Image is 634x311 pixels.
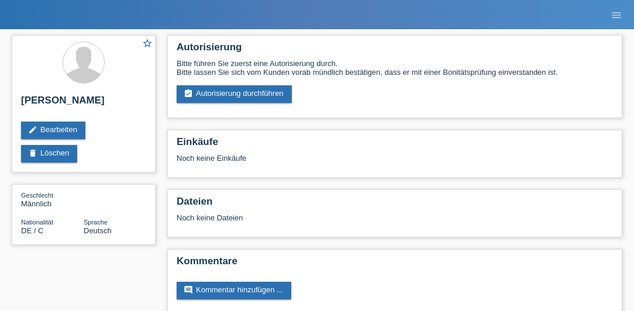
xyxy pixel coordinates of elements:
[21,122,85,139] a: editBearbeiten
[21,192,53,199] span: Geschlecht
[177,154,613,171] div: Noch keine Einkäufe
[184,285,193,295] i: comment
[21,219,53,226] span: Nationalität
[142,38,153,50] a: star_border
[21,226,43,235] span: Deutschland / C / 04.08.2012
[177,59,613,77] div: Bitte führen Sie zuerst eine Autorisierung durch. Bitte lassen Sie sich vom Kunden vorab mündlich...
[177,282,291,299] a: commentKommentar hinzufügen ...
[177,213,490,222] div: Noch keine Dateien
[177,196,613,213] h2: Dateien
[21,145,77,163] a: deleteLöschen
[28,125,37,134] i: edit
[28,148,37,158] i: delete
[177,136,613,154] h2: Einkäufe
[177,42,613,59] h2: Autorisierung
[84,226,112,235] span: Deutsch
[21,191,84,208] div: Männlich
[611,9,622,21] i: menu
[177,85,292,103] a: assignment_turned_inAutorisierung durchführen
[84,219,108,226] span: Sprache
[21,95,146,112] h2: [PERSON_NAME]
[184,89,193,98] i: assignment_turned_in
[177,255,613,273] h2: Kommentare
[605,11,628,18] a: menu
[142,38,153,49] i: star_border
